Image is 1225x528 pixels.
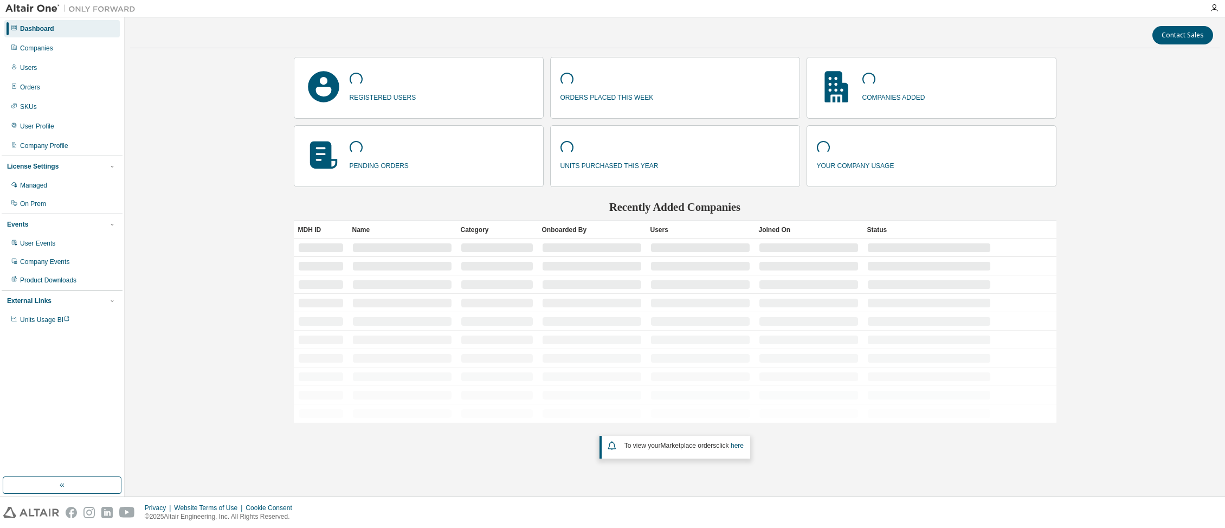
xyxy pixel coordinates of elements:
[66,507,77,518] img: facebook.svg
[20,63,37,72] div: Users
[759,221,859,239] div: Joined On
[5,3,141,14] img: Altair One
[350,90,416,102] p: registered users
[867,221,991,239] div: Status
[20,276,76,285] div: Product Downloads
[7,220,28,229] div: Events
[542,221,642,239] div: Onboarded By
[101,507,113,518] img: linkedin.svg
[20,102,37,111] div: SKUs
[20,141,68,150] div: Company Profile
[20,199,46,208] div: On Prem
[174,504,246,512] div: Website Terms of Use
[352,221,452,239] div: Name
[20,44,53,53] div: Companies
[20,24,54,33] div: Dashboard
[20,181,47,190] div: Managed
[145,512,299,521] p: © 2025 Altair Engineering, Inc. All Rights Reserved.
[3,507,59,518] img: altair_logo.svg
[1152,26,1213,44] button: Contact Sales
[20,83,40,92] div: Orders
[119,507,135,518] img: youtube.svg
[350,158,409,171] p: pending orders
[294,200,1056,214] h2: Recently Added Companies
[7,297,51,305] div: External Links
[650,221,750,239] div: Users
[20,257,69,266] div: Company Events
[817,158,894,171] p: your company usage
[20,122,54,131] div: User Profile
[862,90,925,102] p: companies added
[731,442,744,449] a: here
[624,442,744,449] span: To view your click
[20,239,55,248] div: User Events
[145,504,174,512] div: Privacy
[7,162,59,171] div: License Settings
[246,504,298,512] div: Cookie Consent
[560,90,654,102] p: orders placed this week
[661,442,717,449] em: Marketplace orders
[83,507,95,518] img: instagram.svg
[298,221,344,239] div: MDH ID
[560,158,659,171] p: units purchased this year
[20,316,70,324] span: Units Usage BI
[461,221,533,239] div: Category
